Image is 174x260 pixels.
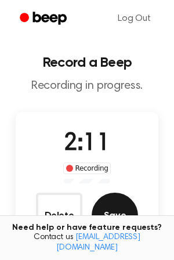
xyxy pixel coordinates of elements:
[106,5,162,32] a: Log Out
[92,193,138,239] button: Save Audio Record
[7,233,167,253] span: Contact us
[9,79,165,93] p: Recording in progress.
[56,233,140,252] a: [EMAIL_ADDRESS][DOMAIN_NAME]
[64,132,110,156] span: 2:11
[9,56,165,70] h1: Record a Beep
[36,193,82,239] button: Delete Audio Record
[12,8,77,30] a: Beep
[63,162,111,174] div: Recording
